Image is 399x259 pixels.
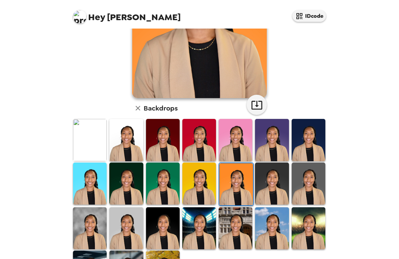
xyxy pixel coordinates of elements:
[73,7,181,22] span: [PERSON_NAME]
[292,10,326,22] button: IDcode
[73,119,107,161] img: Original
[88,11,105,23] span: Hey
[73,10,86,24] img: profile pic
[144,103,178,114] h6: Backdrops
